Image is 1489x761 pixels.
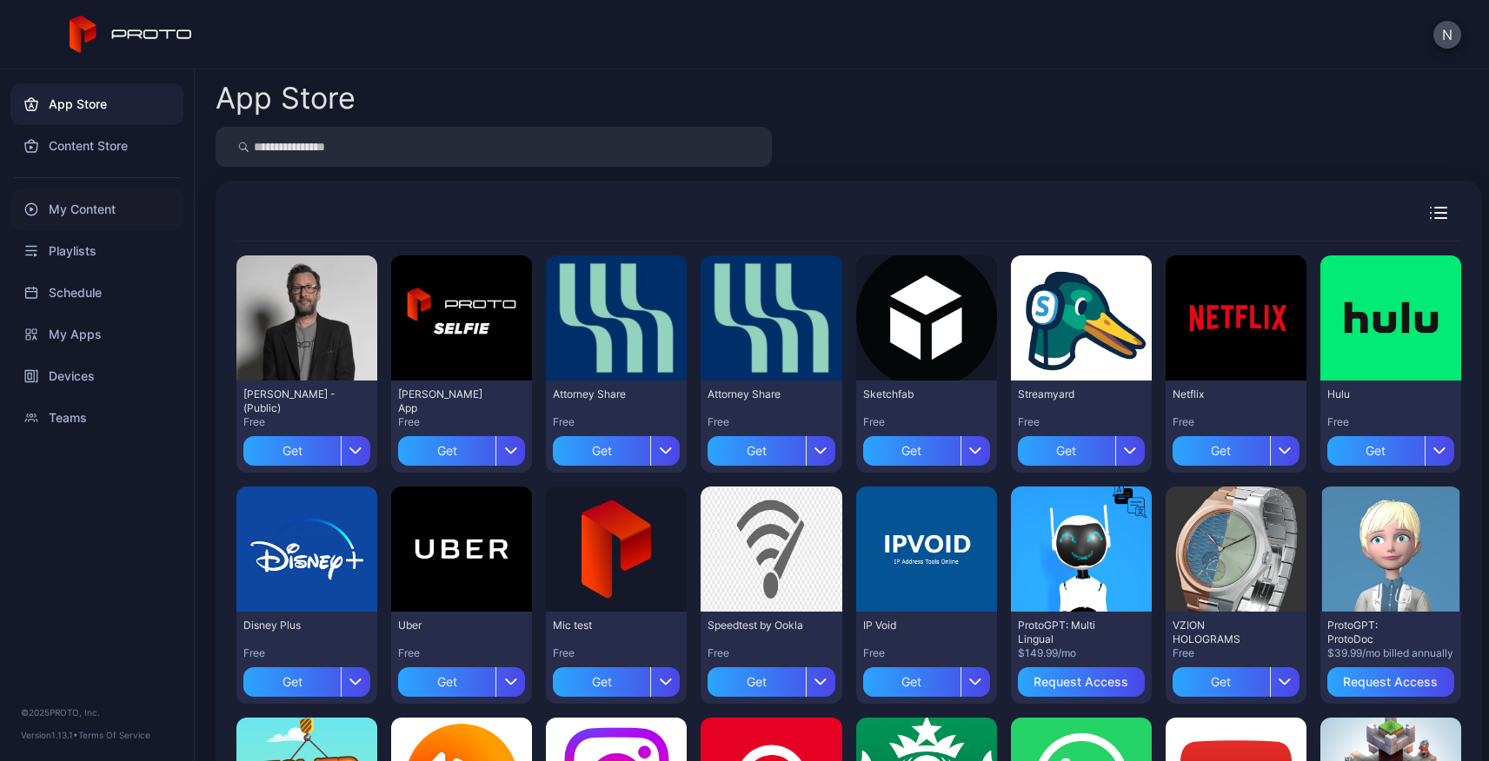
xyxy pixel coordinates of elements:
div: Get [863,667,961,697]
div: Attorney Share [708,387,803,401]
button: Request Access [1327,667,1454,697]
div: Free [243,646,370,660]
button: Get [1018,429,1145,466]
a: Content Store [10,125,183,167]
div: Free [1327,415,1454,429]
div: Attorney Share [553,387,648,401]
div: Request Access [1034,675,1128,689]
div: Get [863,436,961,466]
div: Get [1173,667,1270,697]
div: Uber [398,619,494,632]
div: IP Void [863,619,959,632]
div: VZION HOLOGRAMS [1173,619,1268,646]
div: Request Access [1343,675,1438,689]
div: ProtoGPT: Multi Lingual [1018,619,1113,646]
div: Disney Plus [243,619,339,632]
div: © 2025 PROTO, Inc. [21,705,173,719]
div: Streamyard [1018,387,1113,401]
a: My Apps [10,314,183,355]
button: Request Access [1018,667,1145,697]
button: Get [708,660,834,697]
div: Speedtest by Ookla [708,619,803,632]
div: Mic test [553,619,648,632]
div: Free [1173,646,1300,660]
div: Free [553,646,680,660]
div: Get [1327,436,1425,466]
button: Get [1173,660,1300,697]
div: Get [708,667,805,697]
div: Netflix [1173,387,1268,401]
div: Free [708,646,834,660]
button: Get [1327,429,1454,466]
button: Get [553,660,680,697]
div: App Store [216,83,356,113]
div: Sketchfab [863,387,959,401]
a: Teams [10,397,183,439]
div: Get [243,436,341,466]
a: Devices [10,355,183,397]
button: Get [243,429,370,466]
div: Hulu [1327,387,1423,401]
div: Get [553,667,650,697]
a: App Store [10,83,183,125]
span: Version 1.13.1 • [21,730,78,740]
div: Get [553,436,650,466]
div: Get [243,667,341,697]
button: Get [553,429,680,466]
div: Free [398,415,525,429]
a: Schedule [10,272,183,314]
div: Free [553,415,680,429]
div: Free [863,415,990,429]
button: Get [1173,429,1300,466]
div: Get [1173,436,1270,466]
div: Get [398,436,495,466]
button: Get [863,429,990,466]
button: Get [243,660,370,697]
div: Free [863,646,990,660]
div: $149.99/mo [1018,646,1145,660]
div: Get [1018,436,1115,466]
div: Free [1173,415,1300,429]
a: Terms Of Service [78,730,150,740]
div: Free [1018,415,1145,429]
div: Free [708,415,834,429]
button: N [1433,21,1461,49]
div: $39.99/mo billed annually [1327,646,1454,660]
div: Get [398,667,495,697]
a: My Content [10,189,183,230]
div: Free [243,415,370,429]
button: Get [398,429,525,466]
div: Free [398,646,525,660]
button: Get [863,660,990,697]
div: Get [708,436,805,466]
button: Get [708,429,834,466]
div: ProtoGPT: ProtoDoc [1327,619,1423,646]
a: Playlists [10,230,183,272]
button: Get [398,660,525,697]
div: David N Persona - (Public) [243,387,339,415]
div: David Selfie App [398,387,494,415]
